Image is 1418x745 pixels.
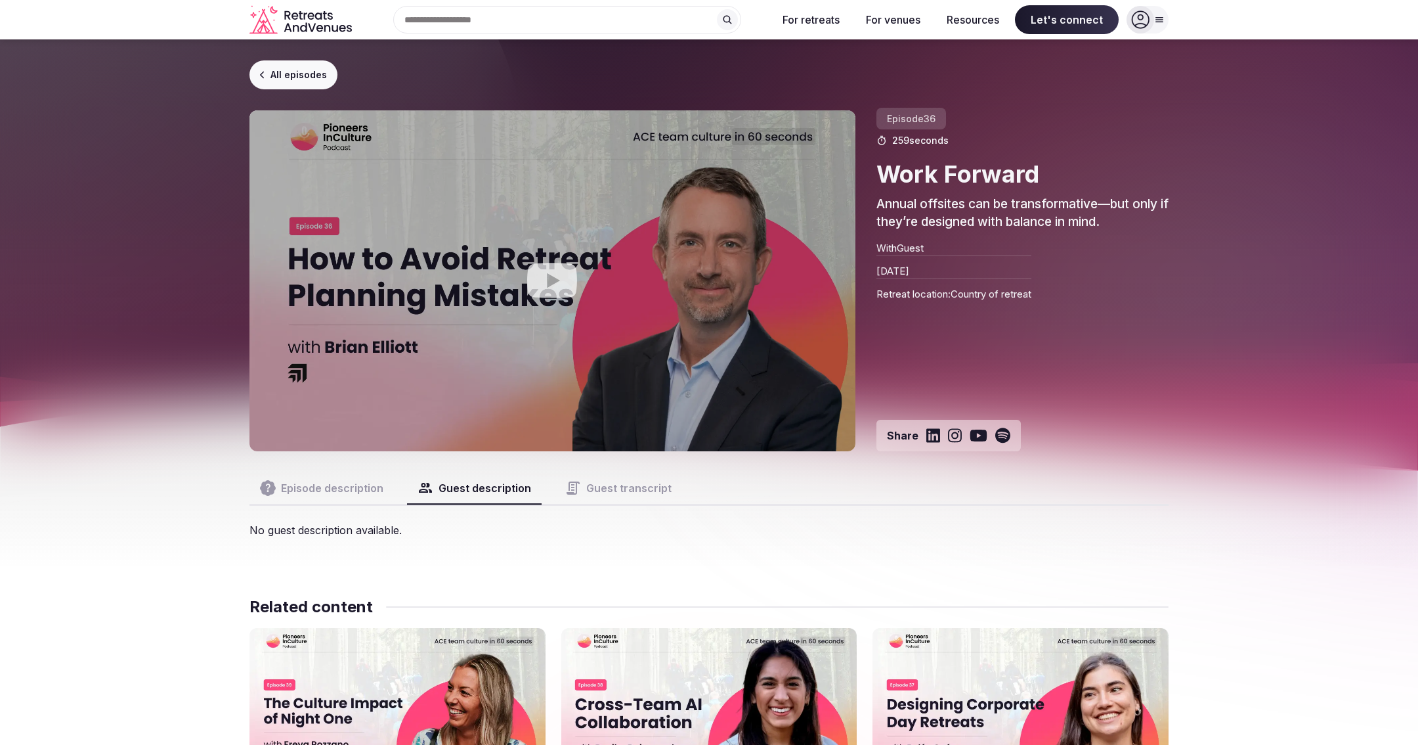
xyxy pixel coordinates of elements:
h2: Work Forward [876,158,1169,191]
button: Episode description [249,472,394,504]
p: Retreat location: Country of retreat [876,278,1031,301]
div: No guest description available. [249,522,862,539]
svg: Retreats and Venues company logo [249,5,354,35]
span: Let's connect [1015,5,1119,34]
a: All episodes [249,60,337,89]
span: Episode 36 [876,108,946,129]
button: Guest description [407,472,542,504]
p: Annual offsites can be transformative—but only if they’re designed with balance in mind. [876,196,1169,231]
button: Resources [936,5,1010,34]
p: With Guest [876,241,924,255]
span: 259 seconds [892,134,949,147]
a: Visit the homepage [249,5,354,35]
button: Play video [249,110,855,451]
a: Share on Spotify [995,428,1010,443]
button: For venues [855,5,931,34]
button: For retreats [772,5,850,34]
p: [DATE] [876,255,1031,278]
button: Guest transcript [555,472,682,504]
span: Share [887,428,918,443]
a: Share on Youtube [970,428,987,443]
h2: Related content [249,597,373,618]
a: Share on Instagram [948,428,962,443]
a: Share on LinkedIn [926,428,940,443]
